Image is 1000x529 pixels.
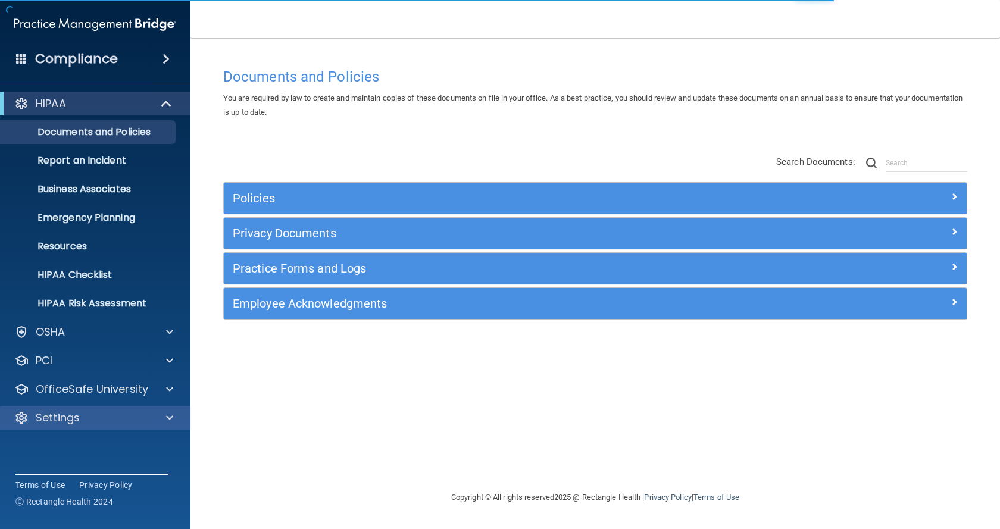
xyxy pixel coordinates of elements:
p: Settings [36,411,80,425]
p: OSHA [36,325,65,339]
h4: Compliance [35,51,118,67]
h5: Employee Acknowledgments [233,297,772,310]
span: Ⓒ Rectangle Health 2024 [15,496,113,508]
p: HIPAA Checklist [8,269,170,281]
a: Policies [233,189,958,208]
input: Search [886,154,967,172]
a: Terms of Use [693,493,739,502]
img: ic-search.3b580494.png [866,158,877,168]
span: You are required by law to create and maintain copies of these documents on file in your office. ... [223,93,962,117]
p: OfficeSafe University [36,382,148,396]
a: Practice Forms and Logs [233,259,958,278]
h5: Privacy Documents [233,227,772,240]
a: Privacy Policy [644,493,691,502]
a: Settings [14,411,173,425]
p: Report an Incident [8,155,170,167]
a: OfficeSafe University [14,382,173,396]
p: Emergency Planning [8,212,170,224]
p: Resources [8,240,170,252]
p: Business Associates [8,183,170,195]
p: PCI [36,353,52,368]
span: Search Documents: [776,156,855,167]
a: Employee Acknowledgments [233,294,958,313]
a: OSHA [14,325,173,339]
p: HIPAA [36,96,66,111]
h5: Practice Forms and Logs [233,262,772,275]
h5: Policies [233,192,772,205]
div: Copyright © All rights reserved 2025 @ Rectangle Health | | [378,478,812,517]
p: Documents and Policies [8,126,170,138]
a: PCI [14,353,173,368]
a: Privacy Documents [233,224,958,243]
a: Terms of Use [15,479,65,491]
a: HIPAA [14,96,173,111]
p: HIPAA Risk Assessment [8,298,170,309]
h4: Documents and Policies [223,69,967,84]
img: PMB logo [14,12,176,36]
a: Privacy Policy [79,479,133,491]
